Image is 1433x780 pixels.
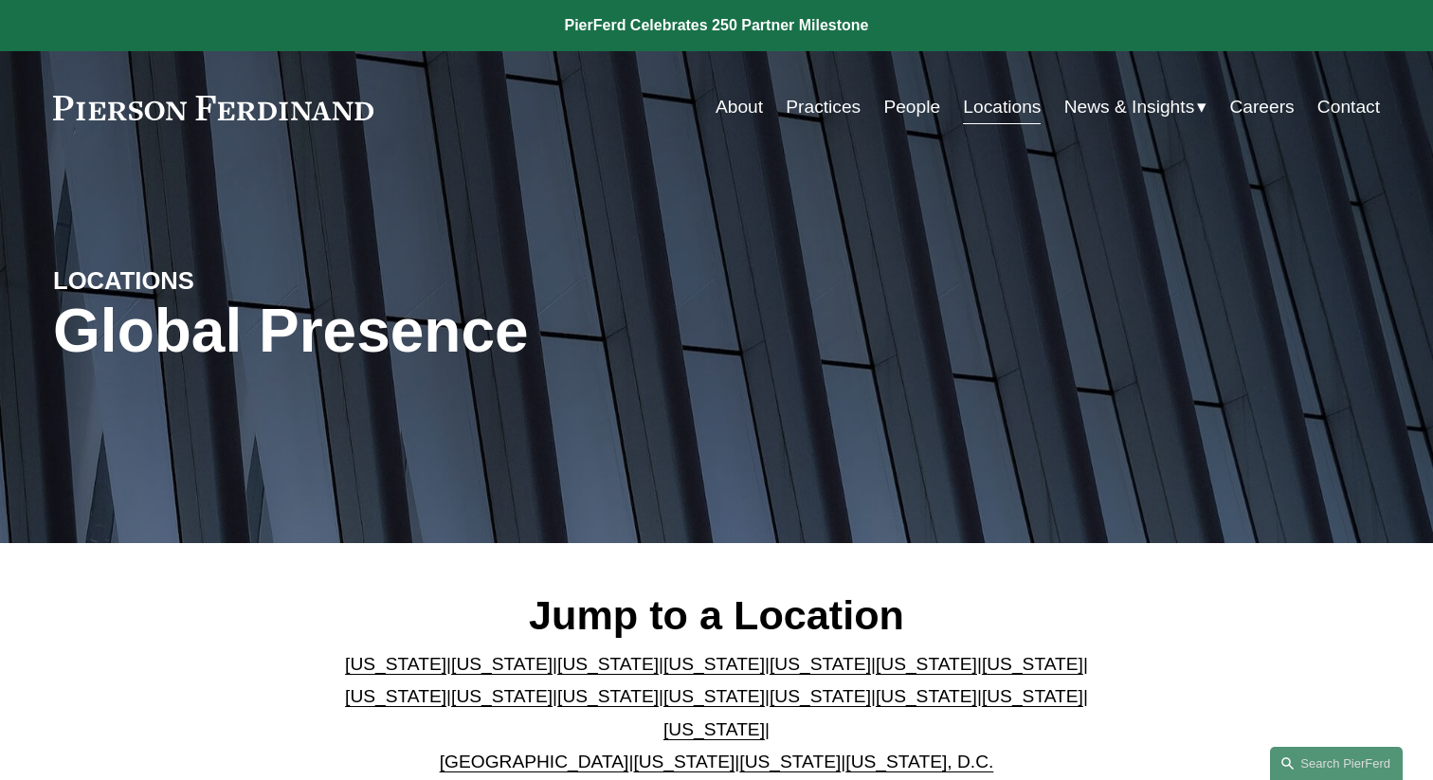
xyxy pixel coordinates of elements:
a: People [883,89,940,125]
a: [US_STATE] [982,654,1083,674]
a: [US_STATE] [633,752,735,771]
a: [US_STATE] [770,654,871,674]
a: [US_STATE] [982,686,1083,706]
a: [US_STATE] [557,654,659,674]
a: [US_STATE] [876,654,977,674]
a: [US_STATE] [451,654,553,674]
a: [US_STATE] [770,686,871,706]
p: | | | | | | | | | | | | | | | | | | [330,648,1104,779]
a: About [716,89,763,125]
a: Careers [1229,89,1294,125]
a: [US_STATE] [557,686,659,706]
a: [US_STATE] [345,686,446,706]
span: News & Insights [1064,91,1195,124]
h2: Jump to a Location [330,590,1104,640]
h1: Global Presence [53,297,937,366]
a: [US_STATE] [663,686,765,706]
a: [US_STATE] [663,654,765,674]
a: [US_STATE] [876,686,977,706]
a: [US_STATE], D.C. [845,752,993,771]
a: [GEOGRAPHIC_DATA] [440,752,629,771]
a: folder dropdown [1064,89,1207,125]
a: [US_STATE] [739,752,841,771]
a: [US_STATE] [663,719,765,739]
a: [US_STATE] [451,686,553,706]
h4: LOCATIONS [53,265,385,296]
a: Contact [1317,89,1380,125]
a: [US_STATE] [345,654,446,674]
a: Locations [963,89,1041,125]
a: Search this site [1270,747,1403,780]
a: Practices [786,89,861,125]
